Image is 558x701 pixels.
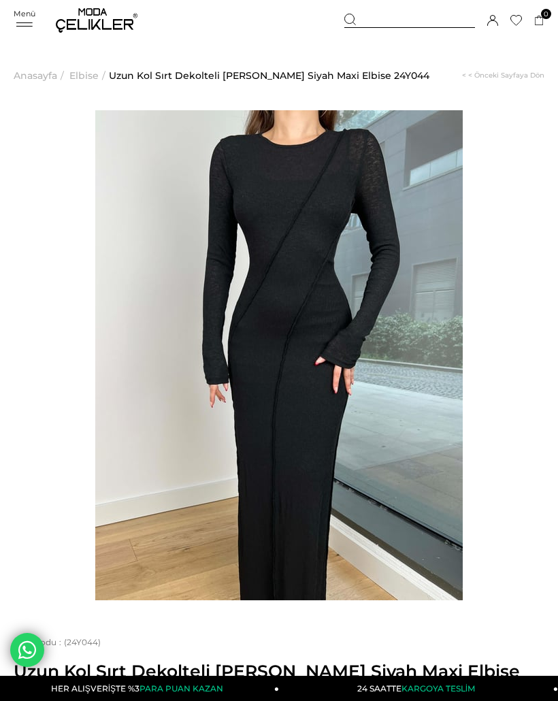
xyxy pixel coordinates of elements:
img: logo [56,8,137,33]
img: Aymen Elbise 24Y044 [95,110,463,600]
span: KARGOYA TESLİM [401,683,475,694]
span: 0 [541,9,551,19]
a: Uzun Kol Sırt Dekolteli [PERSON_NAME] Siyah Maxi Elbise 24Y044 [109,41,429,110]
a: Anasayfa [14,41,57,110]
a: 24 SAATTEKARGOYA TESLİM [279,676,558,701]
a: 0 [534,16,544,26]
li: > [14,41,67,110]
span: Next [500,342,527,369]
a: Elbise [69,41,99,110]
span: (24Y044) [14,637,101,647]
span: Menü [14,9,35,18]
li: > [69,41,109,110]
span: PARA PUAN KAZAN [139,683,223,694]
a: < < Önceki Sayfaya Dön [462,41,544,110]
